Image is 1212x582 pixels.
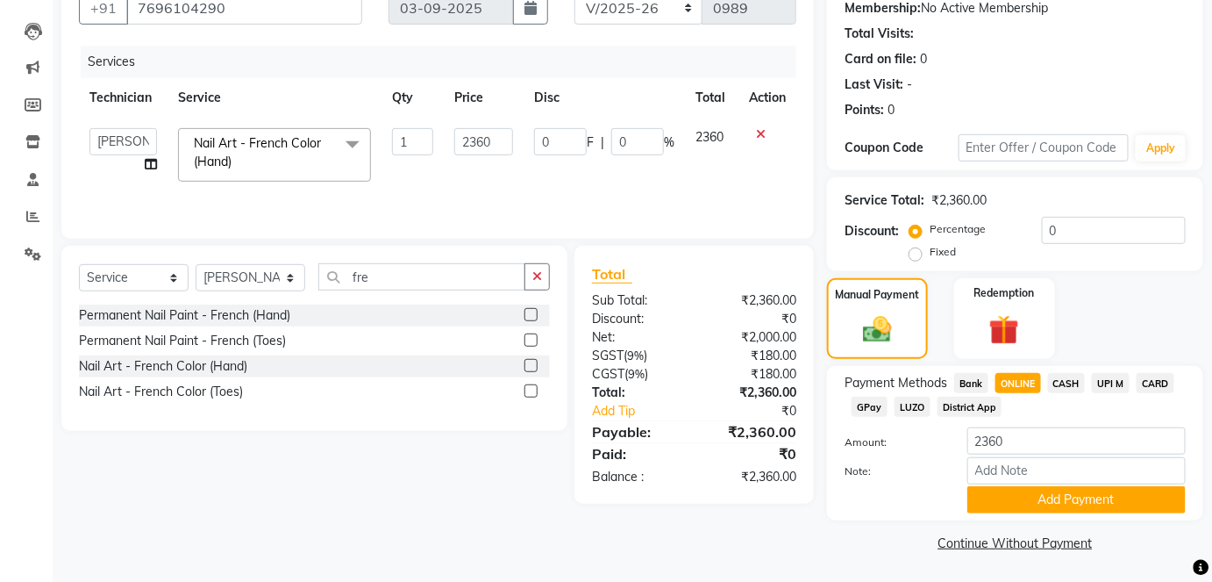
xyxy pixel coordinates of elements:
[79,306,290,325] div: Permanent Nail Paint - French (Hand)
[831,463,954,479] label: Note:
[79,383,243,401] div: Nail Art - French Color (Toes)
[694,347,809,365] div: ₹180.00
[959,134,1130,162] input: Enter Offer / Coupon Code
[579,384,695,402] div: Total:
[579,421,695,442] div: Payable:
[579,402,713,420] a: Add Tip
[664,133,674,152] span: %
[980,312,1029,349] img: _gift.svg
[587,133,594,152] span: F
[627,348,644,363] span: 9%
[845,50,916,68] div: Card on file:
[835,287,919,303] label: Manual Payment
[579,468,695,486] div: Balance :
[1137,373,1174,393] span: CARD
[524,78,685,118] th: Disc
[852,397,888,417] span: GPay
[831,435,954,450] label: Amount:
[845,25,914,43] div: Total Visits:
[845,139,959,157] div: Coupon Code
[694,443,809,464] div: ₹0
[592,348,624,363] span: SGST
[694,468,809,486] div: ₹2,360.00
[694,384,809,402] div: ₹2,360.00
[694,310,809,328] div: ₹0
[381,78,444,118] th: Qty
[592,265,632,284] span: Total
[845,191,924,210] div: Service Total:
[79,332,286,350] div: Permanent Nail Paint - French (Toes)
[1092,373,1130,393] span: UPI M
[738,78,796,118] th: Action
[694,365,809,384] div: ₹180.00
[967,457,1186,485] input: Add Note
[1136,135,1186,162] button: Apply
[79,357,247,376] div: Nail Art - French Color (Hand)
[967,428,1186,455] input: Amount
[579,365,695,384] div: ( )
[845,75,903,94] div: Last Visit:
[895,397,930,417] span: LUZO
[685,78,738,118] th: Total
[579,328,695,347] div: Net:
[995,373,1041,393] span: ONLINE
[954,373,988,393] span: Bank
[907,75,912,94] div: -
[579,347,695,365] div: ( )
[854,313,901,347] img: _cash.svg
[1048,373,1086,393] span: CASH
[938,397,1002,417] span: District App
[579,291,695,310] div: Sub Total:
[592,366,624,382] span: CGST
[579,443,695,464] div: Paid:
[967,486,1186,514] button: Add Payment
[930,244,956,260] label: Fixed
[318,263,525,291] input: Search or Scan
[168,78,381,118] th: Service
[601,133,604,152] span: |
[79,78,168,118] th: Technician
[845,374,947,392] span: Payment Methods
[628,367,645,381] span: 9%
[232,154,239,169] a: x
[713,402,809,420] div: ₹0
[194,135,321,169] span: Nail Art - French Color (Hand)
[694,328,809,347] div: ₹2,000.00
[694,291,809,310] div: ₹2,360.00
[920,50,927,68] div: 0
[444,78,524,118] th: Price
[694,421,809,442] div: ₹2,360.00
[930,221,986,237] label: Percentage
[81,46,809,78] div: Services
[888,101,895,119] div: 0
[845,101,884,119] div: Points:
[695,129,724,145] span: 2360
[931,191,987,210] div: ₹2,360.00
[845,222,899,241] div: Discount:
[974,285,1035,301] label: Redemption
[579,310,695,328] div: Discount:
[831,535,1200,553] a: Continue Without Payment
